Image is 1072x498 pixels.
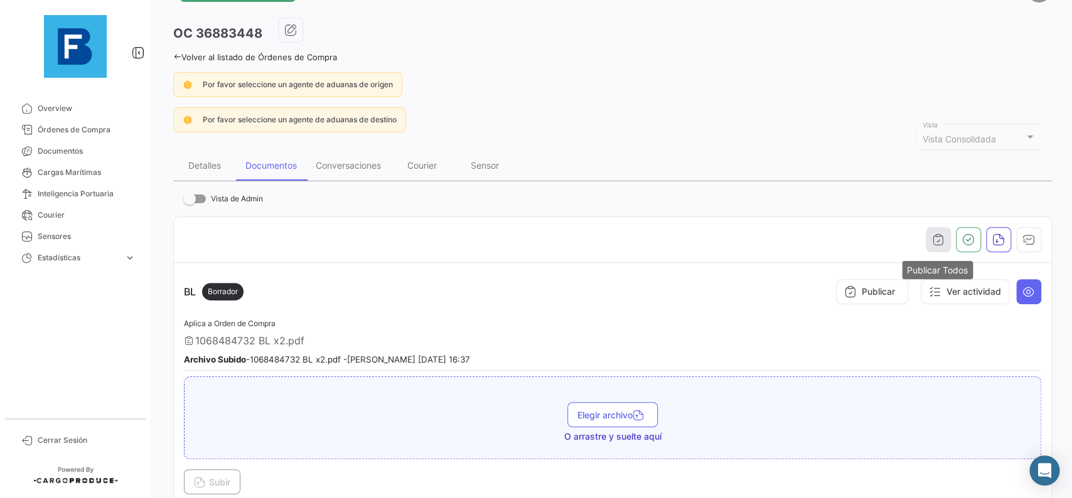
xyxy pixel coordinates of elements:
[10,162,141,183] a: Cargas Marítimas
[567,402,658,427] button: Elegir archivo
[407,160,437,171] div: Courier
[124,252,136,263] span: expand_more
[211,191,263,206] span: Vista de Admin
[245,160,297,171] div: Documentos
[184,354,470,364] small: - 1068484732 BL x2.pdf - [PERSON_NAME] [DATE] 16:37
[316,160,381,171] div: Conversaciones
[10,226,141,247] a: Sensores
[921,279,1009,304] button: Ver actividad
[564,430,662,443] span: O arrastre y suelte aquí
[203,80,393,89] span: Por favor seleccione un agente de aduanas de origen
[836,279,908,304] button: Publicar
[184,354,246,364] b: Archivo Subido
[10,204,141,226] a: Courier
[195,334,304,347] span: 1068484732 BL x2.pdf
[38,209,136,221] span: Courier
[38,146,136,157] span: Documentos
[902,261,973,279] div: Publicar Todos
[194,477,230,487] span: Subir
[184,319,276,328] span: Aplica a Orden de Compra
[184,469,240,494] button: Subir
[471,160,499,171] div: Sensor
[188,160,221,171] div: Detalles
[38,231,136,242] span: Sensores
[10,183,141,204] a: Inteligencia Portuaria
[44,15,107,78] img: 12429640-9da8-4fa2-92c4-ea5716e443d2.jpg
[10,119,141,140] a: Órdenes de Compra
[923,134,996,144] span: Vista Consolidada
[38,435,136,446] span: Cerrar Sesión
[38,124,136,135] span: Órdenes de Compra
[577,410,648,420] span: Elegir archivo
[203,115,397,124] span: Por favor seleccione un agente de aduanas de destino
[38,167,136,178] span: Cargas Marítimas
[10,98,141,119] a: Overview
[38,252,119,263] span: Estadísticas
[38,188,136,199] span: Inteligencia Portuaria
[184,283,244,300] p: BL
[10,140,141,162] a: Documentos
[173,24,262,42] h3: OC 36883448
[1029,455,1059,485] div: Abrir Intercom Messenger
[38,103,136,114] span: Overview
[173,52,337,62] a: Volver al listado de Órdenes de Compra
[208,286,238,297] span: Borrador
